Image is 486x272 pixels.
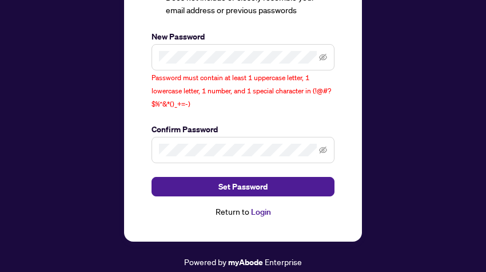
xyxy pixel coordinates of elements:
[251,207,271,217] a: Login
[152,177,334,196] button: Set Password
[152,73,331,108] span: Password must contain at least 1 uppercase letter, 1 lowercase letter, 1 number, and 1 special ch...
[228,256,263,269] a: myAbode
[218,178,268,196] span: Set Password
[152,206,334,219] div: Return to
[265,257,302,267] span: Enterprise
[319,53,327,61] span: eye-invisible
[152,123,334,136] label: Confirm Password
[319,146,327,154] span: eye-invisible
[152,30,334,43] label: New Password
[184,257,226,267] span: Powered by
